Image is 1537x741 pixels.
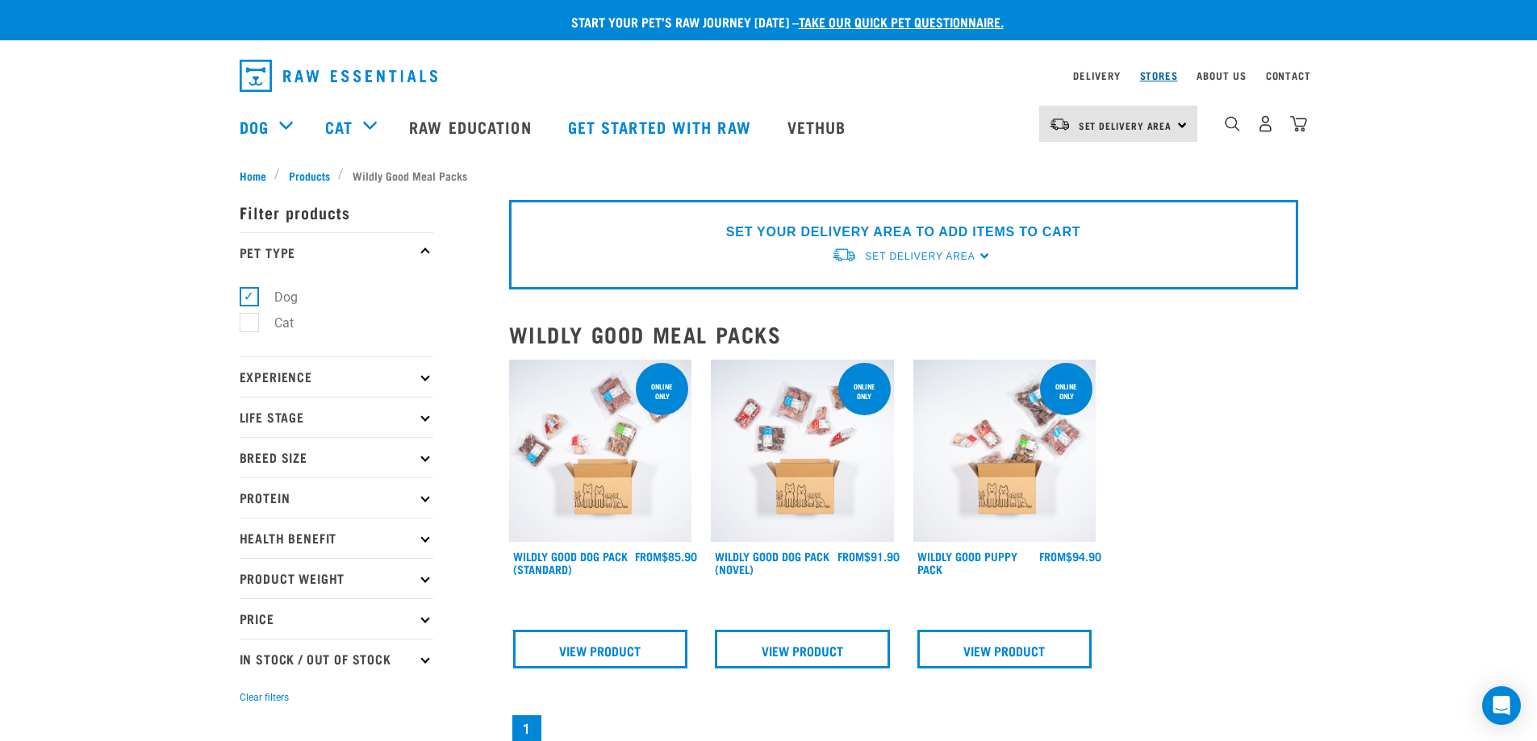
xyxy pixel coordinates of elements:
a: take our quick pet questionnaire. [799,18,1004,25]
p: Pet Type [240,232,433,273]
img: home-icon@2x.png [1290,115,1307,132]
p: Protein [240,477,433,518]
span: Set Delivery Area [1079,123,1172,128]
img: van-moving.png [1049,117,1071,131]
span: FROM [635,553,662,559]
img: Puppy 0 2sec [913,360,1096,543]
div: Online Only [1040,374,1092,408]
a: Home [240,167,275,184]
p: Health Benefit [240,518,433,558]
a: Cat [325,114,353,139]
a: Products [280,167,338,184]
a: Wildly Good Dog Pack (Novel) [715,553,829,572]
a: View Product [917,630,1092,668]
label: Dog [249,287,304,307]
img: Dog Novel 0 2sec [711,360,894,543]
a: Raw Education [393,94,551,159]
img: user.png [1257,115,1274,132]
a: Get started with Raw [552,94,771,159]
p: Breed Size [240,437,433,477]
span: Products [289,167,330,184]
nav: breadcrumbs [240,167,1298,184]
img: Dog 0 2sec [509,360,692,543]
h2: Wildly Good Meal Packs [509,322,1298,347]
img: Raw Essentials Logo [240,60,437,92]
a: Vethub [771,94,867,159]
div: $94.90 [1039,550,1101,563]
span: Home [240,167,266,184]
img: van-moving.png [831,247,857,264]
div: $85.90 [635,550,697,563]
div: Online Only [636,374,688,408]
span: FROM [1039,553,1066,559]
a: Stores [1140,73,1178,78]
a: Wildly Good Puppy Pack [917,553,1017,572]
p: SET YOUR DELIVERY AREA TO ADD ITEMS TO CART [726,223,1080,242]
p: Experience [240,356,433,397]
div: Online Only [838,374,891,408]
a: Contact [1266,73,1311,78]
p: Filter products [240,192,433,232]
a: Dog [240,114,269,139]
p: Price [240,598,433,639]
img: home-icon-1@2x.png [1225,116,1240,131]
a: View Product [715,630,890,668]
p: Product Weight [240,558,433,598]
div: Open Intercom Messenger [1482,686,1521,725]
span: FROM [837,553,864,559]
a: View Product [513,630,688,668]
button: Clear filters [240,690,289,705]
label: Cat [249,313,300,333]
a: Wildly Good Dog Pack (Standard) [513,553,628,572]
a: Delivery [1073,73,1120,78]
nav: dropdown navigation [227,53,1311,98]
p: In Stock / Out Of Stock [240,639,433,679]
a: About Us [1197,73,1246,78]
span: Set Delivery Area [865,251,975,262]
div: $91.90 [837,550,900,563]
p: Life Stage [240,397,433,437]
